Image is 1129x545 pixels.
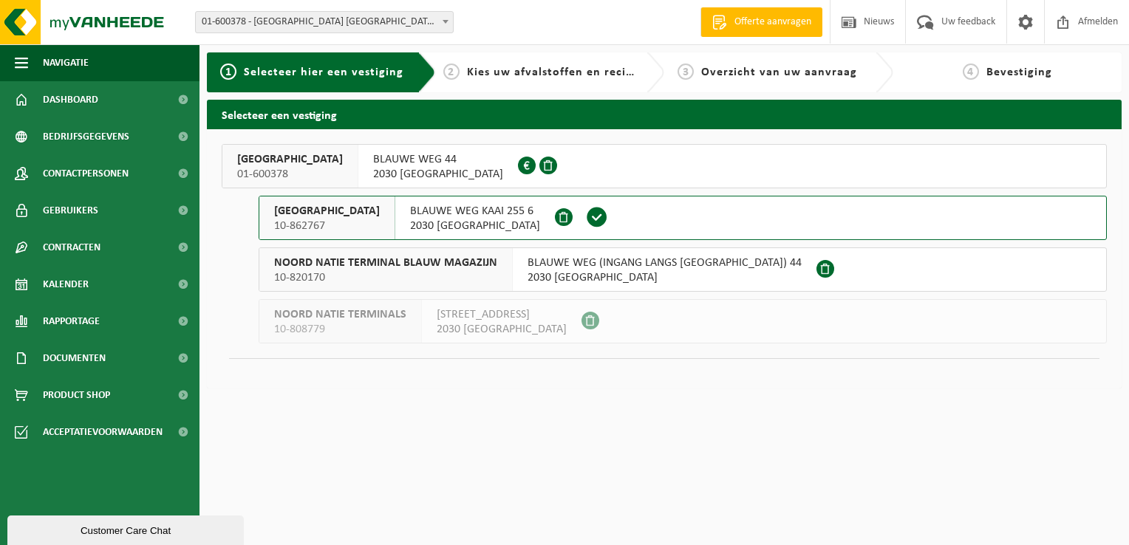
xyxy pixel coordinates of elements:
[43,192,98,229] span: Gebruikers
[986,66,1052,78] span: Bevestiging
[274,307,406,322] span: NOORD NATIE TERMINALS
[700,7,822,37] a: Offerte aanvragen
[244,66,403,78] span: Selecteer hier een vestiging
[43,303,100,340] span: Rapportage
[43,377,110,414] span: Product Shop
[410,219,540,233] span: 2030 [GEOGRAPHIC_DATA]
[701,66,857,78] span: Overzicht van uw aanvraag
[373,167,503,182] span: 2030 [GEOGRAPHIC_DATA]
[237,152,343,167] span: [GEOGRAPHIC_DATA]
[196,12,453,32] span: 01-600378 - NOORD NATIE TERMINAL NV - ANTWERPEN
[43,266,89,303] span: Kalender
[274,256,497,270] span: NOORD NATIE TERMINAL BLAUW MAGAZIJN
[528,270,802,285] span: 2030 [GEOGRAPHIC_DATA]
[220,64,236,80] span: 1
[7,513,247,545] iframe: chat widget
[195,11,454,33] span: 01-600378 - NOORD NATIE TERMINAL NV - ANTWERPEN
[43,340,106,377] span: Documenten
[274,204,380,219] span: [GEOGRAPHIC_DATA]
[528,256,802,270] span: BLAUWE WEG (INGANG LANGS [GEOGRAPHIC_DATA]) 44
[207,100,1122,128] h2: Selecteer een vestiging
[274,322,406,337] span: 10-808779
[274,270,497,285] span: 10-820170
[222,144,1107,188] button: [GEOGRAPHIC_DATA] 01-600378 BLAUWE WEG 442030 [GEOGRAPHIC_DATA]
[43,155,129,192] span: Contactpersonen
[373,152,503,167] span: BLAUWE WEG 44
[731,15,815,30] span: Offerte aanvragen
[437,307,567,322] span: [STREET_ADDRESS]
[43,414,163,450] span: Acceptatievoorwaarden
[43,118,129,155] span: Bedrijfsgegevens
[443,64,460,80] span: 2
[410,204,540,219] span: BLAUWE WEG KAAI 255 6
[43,44,89,81] span: Navigatie
[678,64,694,80] span: 3
[467,66,670,78] span: Kies uw afvalstoffen en recipiënten
[237,167,343,182] span: 01-600378
[437,322,567,337] span: 2030 [GEOGRAPHIC_DATA]
[274,219,380,233] span: 10-862767
[43,229,100,266] span: Contracten
[43,81,98,118] span: Dashboard
[259,247,1107,292] button: NOORD NATIE TERMINAL BLAUW MAGAZIJN 10-820170 BLAUWE WEG (INGANG LANGS [GEOGRAPHIC_DATA]) 442030 ...
[259,196,1107,240] button: [GEOGRAPHIC_DATA] 10-862767 BLAUWE WEG KAAI 255 62030 [GEOGRAPHIC_DATA]
[963,64,979,80] span: 4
